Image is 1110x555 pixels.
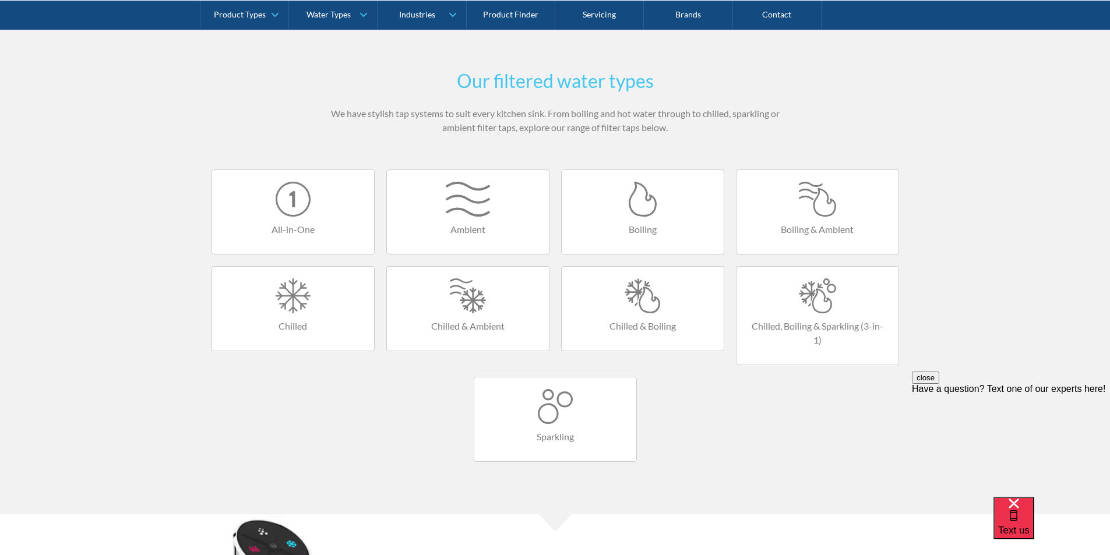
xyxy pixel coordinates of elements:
a: Boiling [561,169,724,254]
h4: Chilled, Boiling & Sparkling (3-in-1) [748,319,887,347]
a: Chilled & Ambient [386,266,549,351]
a: Chilled, Boiling & Sparkling (3-in-1) [736,266,899,365]
div: Product Types [214,9,266,19]
iframe: podium webchat widget prompt [912,372,1110,511]
a: Chilled [212,266,375,351]
a: All-in-One [212,169,375,254]
h4: Chilled [224,319,362,333]
h4: Boiling [573,222,712,236]
p: We have stylish tap systems to suit every kitchen sink. From boiling and hot water through to chi... [328,107,783,135]
a: Chilled & Boiling [561,266,724,351]
a: Ambient [386,169,549,254]
h4: Sparkling [486,430,625,444]
div: Water Types [306,9,351,19]
iframe: podium webchat widget bubble [993,497,1110,555]
div: Industries [399,9,435,19]
a: Boiling & Ambient [736,169,899,254]
h2: Our filtered water types [328,67,783,95]
h4: Chilled & Boiling [573,319,712,333]
h4: Boiling & Ambient [748,222,887,236]
a: Sparkling [474,377,637,462]
h4: Ambient [399,222,537,236]
h4: Chilled & Ambient [399,319,537,333]
h4: All-in-One [224,222,362,236]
